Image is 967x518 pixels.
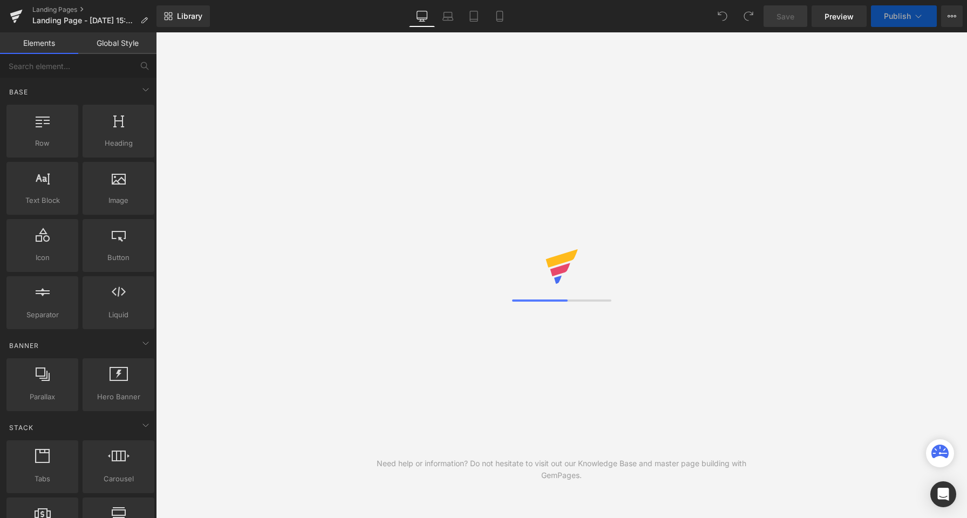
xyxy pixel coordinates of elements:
span: Library [177,11,202,21]
button: Undo [712,5,733,27]
span: Hero Banner [86,391,151,403]
button: Redo [738,5,759,27]
span: Image [86,195,151,206]
a: Landing Pages [32,5,156,14]
span: Icon [10,252,75,263]
a: Laptop [435,5,461,27]
span: Tabs [10,473,75,485]
span: Save [777,11,794,22]
span: Preview [825,11,854,22]
span: Parallax [10,391,75,403]
span: Button [86,252,151,263]
button: More [941,5,963,27]
div: Open Intercom Messenger [930,481,956,507]
span: Row [10,138,75,149]
span: Heading [86,138,151,149]
span: Banner [8,340,40,351]
span: Separator [10,309,75,321]
span: Base [8,87,29,97]
span: Landing Page - [DATE] 15:03:57 [32,16,136,25]
span: Carousel [86,473,151,485]
div: Need help or information? Do not hesitate to visit out our Knowledge Base and master page buildin... [359,458,765,481]
a: Preview [812,5,867,27]
button: Publish [871,5,937,27]
span: Publish [884,12,911,21]
a: Global Style [78,32,156,54]
span: Text Block [10,195,75,206]
span: Liquid [86,309,151,321]
a: Desktop [409,5,435,27]
span: Stack [8,422,35,433]
a: Mobile [487,5,513,27]
a: Tablet [461,5,487,27]
a: New Library [156,5,210,27]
